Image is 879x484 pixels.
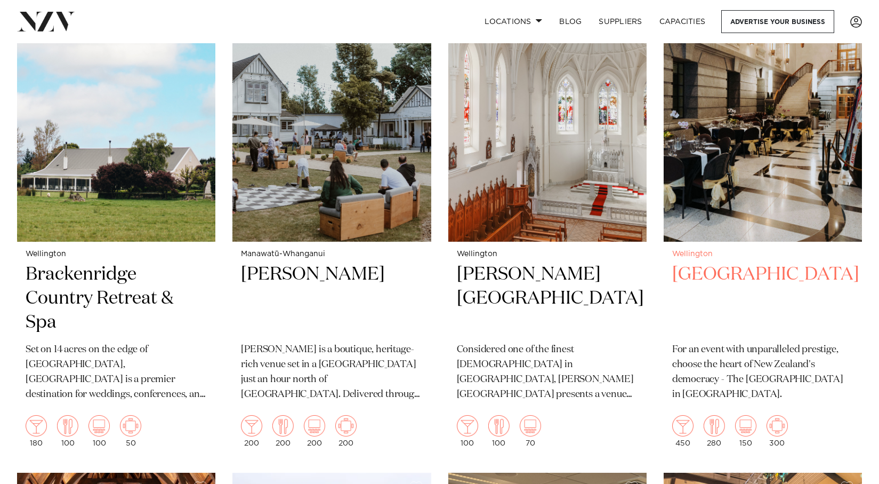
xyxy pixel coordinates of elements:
[26,415,47,447] div: 180
[767,415,788,447] div: 300
[551,10,590,33] a: BLOG
[704,415,725,437] img: dining.png
[672,250,853,258] small: Wellington
[241,250,422,258] small: Manawatū-Whanganui
[457,263,638,335] h2: [PERSON_NAME][GEOGRAPHIC_DATA]
[767,415,788,437] img: meeting.png
[304,415,325,447] div: 200
[651,10,714,33] a: Capacities
[488,415,510,447] div: 100
[520,415,541,437] img: theatre.png
[672,263,853,335] h2: [GEOGRAPHIC_DATA]
[488,415,510,437] img: dining.png
[120,415,141,447] div: 50
[88,415,110,437] img: theatre.png
[735,415,756,437] img: theatre.png
[457,343,638,402] p: Considered one of the finest [DEMOGRAPHIC_DATA] in [GEOGRAPHIC_DATA], [PERSON_NAME][GEOGRAPHIC_DA...
[26,263,207,335] h2: Brackenridge Country Retreat & Spa
[590,10,650,33] a: SUPPLIERS
[26,250,207,258] small: Wellington
[57,415,78,447] div: 100
[335,415,357,437] img: meeting.png
[17,12,75,31] img: nzv-logo.png
[26,415,47,437] img: cocktail.png
[241,415,262,437] img: cocktail.png
[457,250,638,258] small: Wellington
[335,415,357,447] div: 200
[241,263,422,335] h2: [PERSON_NAME]
[88,415,110,447] div: 100
[120,415,141,437] img: meeting.png
[735,415,756,447] div: 150
[57,415,78,437] img: dining.png
[272,415,294,437] img: dining.png
[241,343,422,402] p: [PERSON_NAME] is a boutique, heritage-rich venue set in a [GEOGRAPHIC_DATA] just an hour north of...
[476,10,551,33] a: Locations
[672,415,693,437] img: cocktail.png
[457,415,478,437] img: cocktail.png
[241,415,262,447] div: 200
[721,10,834,33] a: Advertise your business
[704,415,725,447] div: 280
[672,343,853,402] p: For an event with unparalleled prestige, choose the heart of New Zealand's democracy - The [GEOGR...
[26,343,207,402] p: Set on 14 acres on the edge of [GEOGRAPHIC_DATA], [GEOGRAPHIC_DATA] is a premier destination for ...
[520,415,541,447] div: 70
[672,415,693,447] div: 450
[304,415,325,437] img: theatre.png
[272,415,294,447] div: 200
[457,415,478,447] div: 100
